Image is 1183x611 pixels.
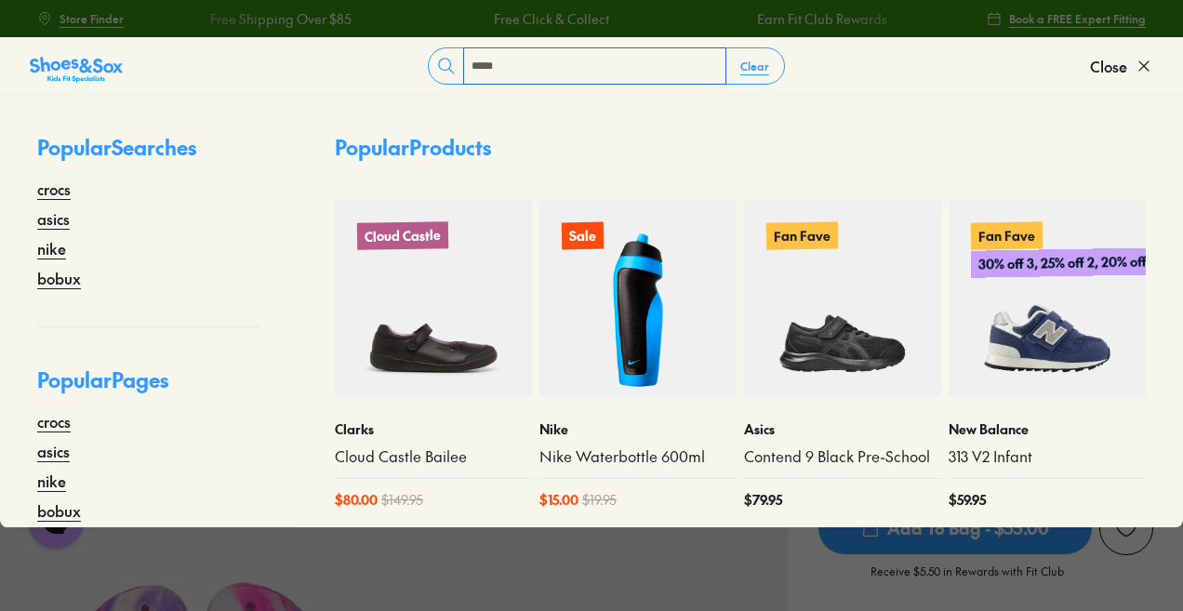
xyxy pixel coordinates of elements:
[539,490,578,510] span: $ 15.00
[381,490,423,510] span: $ 149.95
[1090,46,1153,86] button: Close
[335,132,491,163] p: Popular Products
[37,178,71,200] a: crocs
[744,446,941,467] a: Contend 9 Black Pre-School
[493,9,608,29] a: Free Click & Collect
[582,490,617,510] span: $ 19.95
[30,55,123,85] img: SNS_Logo_Responsive.svg
[60,10,124,27] span: Store Finder
[744,419,941,439] p: Asics
[335,200,532,397] a: Cloud Castle
[1090,55,1127,77] span: Close
[766,221,838,249] p: Fan Fave
[987,2,1146,35] a: Book a FREE Expert Fitting
[539,446,737,467] a: Nike Waterbottle 600ml
[971,221,1043,249] p: Fan Fave
[949,419,1146,439] p: New Balance
[37,237,66,259] a: nike
[357,221,448,250] p: Cloud Castle
[37,207,70,230] a: asics
[37,410,71,432] a: crocs
[539,419,737,439] p: Nike
[37,499,81,522] a: bobux
[335,446,532,467] a: Cloud Castle Bailee
[744,490,782,510] span: $ 79.95
[818,501,1092,555] button: Add To Bag - $55.00
[37,267,81,289] a: bobux
[37,365,260,410] p: Popular Pages
[744,200,941,397] a: Fan Fave
[818,502,1092,554] span: Add To Bag - $55.00
[37,132,260,178] p: Popular Searches
[756,9,886,29] a: Earn Fit Club Rewards
[1009,10,1146,27] span: Book a FREE Expert Fitting
[209,9,351,29] a: Free Shipping Over $85
[30,51,123,81] a: Shoes &amp; Sox
[335,490,378,510] span: $ 80.00
[871,563,1064,596] p: Receive $5.50 in Rewards with Fit Club
[562,222,604,250] p: Sale
[335,419,532,439] p: Clarks
[37,2,124,35] a: Store Finder
[37,440,70,462] a: asics
[9,7,65,62] button: Gorgias live chat
[949,446,1146,467] a: 313 V2 Infant
[971,247,1162,278] p: 30% off 3, 25% off 2, 20% off 1
[949,490,986,510] span: $ 59.95
[539,200,737,397] a: Sale
[949,200,1146,397] a: Fan Fave30% off 3, 25% off 2, 20% off 1
[1099,501,1153,555] button: Add to Wishlist
[725,49,784,83] button: Clear
[37,470,66,492] a: nike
